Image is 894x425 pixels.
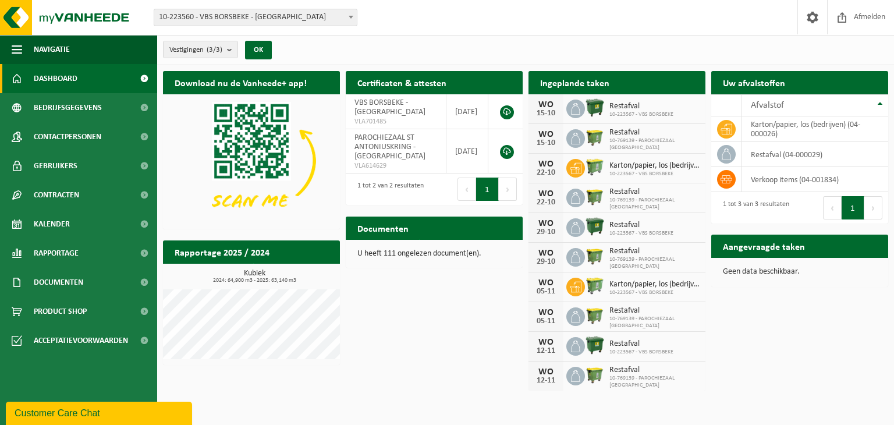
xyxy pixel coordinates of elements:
[354,98,425,116] span: VBS BORSBEKE - [GEOGRAPHIC_DATA]
[609,197,700,211] span: 10-769139 - PAROCHIEZAAL [GEOGRAPHIC_DATA]
[585,246,605,266] img: WB-1100-HPE-GN-50
[609,289,700,296] span: 10-223567 - VBS BORSBEKE
[534,347,558,355] div: 12-11
[585,276,605,296] img: WB-0660-HPE-GN-50
[742,167,888,192] td: verkoop items (04-001834)
[609,256,700,270] span: 10-769139 - PAROCHIEZAAL [GEOGRAPHIC_DATA]
[534,308,558,317] div: WO
[609,171,700,178] span: 10-223567 - VBS BORSBEKE
[609,316,700,330] span: 10-769139 - PAROCHIEZAAL [GEOGRAPHIC_DATA]
[354,117,437,126] span: VLA701485
[609,111,673,118] span: 10-223567 - VBS BORSBEKE
[534,317,558,325] div: 05-11
[34,180,79,210] span: Contracten
[585,157,605,177] img: WB-0660-HPE-GN-50
[534,228,558,236] div: 29-10
[169,278,340,284] span: 2024: 64,900 m3 - 2025: 63,140 m3
[742,142,888,167] td: restafval (04-000029)
[534,219,558,228] div: WO
[585,127,605,147] img: WB-1100-HPE-GN-50
[711,235,817,257] h2: Aangevraagde taken
[528,71,621,94] h2: Ingeplande taken
[609,247,700,256] span: Restafval
[534,199,558,207] div: 22-10
[609,349,673,356] span: 10-223567 - VBS BORSBEKE
[585,365,605,385] img: WB-1100-HPE-GN-50
[742,116,888,142] td: karton/papier, los (bedrijven) (04-000026)
[346,217,420,239] h2: Documenten
[446,129,488,173] td: [DATE]
[34,122,101,151] span: Contactpersonen
[751,101,784,110] span: Afvalstof
[163,41,238,58] button: Vestigingen(3/3)
[585,306,605,325] img: WB-1100-HPE-GN-50
[585,217,605,236] img: WB-1100-HPE-GN-01
[585,335,605,355] img: WB-1100-HPE-GN-01
[34,64,77,93] span: Dashboard
[534,338,558,347] div: WO
[354,133,425,161] span: PAROCHIEZAAL ST ANTONIUSKRING - [GEOGRAPHIC_DATA]
[154,9,357,26] span: 10-223560 - VBS BORSBEKE - BORSBEKE
[609,366,700,375] span: Restafval
[585,98,605,118] img: WB-1100-HPE-GN-01
[34,326,128,355] span: Acceptatievoorwaarden
[534,288,558,296] div: 05-11
[34,93,102,122] span: Bedrijfsgegevens
[34,35,70,64] span: Navigatie
[534,249,558,258] div: WO
[163,71,318,94] h2: Download nu de Vanheede+ app!
[169,270,340,284] h3: Kubiek
[534,100,558,109] div: WO
[245,41,272,59] button: OK
[499,178,517,201] button: Next
[346,71,458,94] h2: Certificaten & attesten
[34,268,83,297] span: Documenten
[609,306,700,316] span: Restafval
[609,375,700,389] span: 10-769139 - PAROCHIEZAAL [GEOGRAPHIC_DATA]
[823,196,842,219] button: Previous
[34,210,70,239] span: Kalender
[609,339,673,349] span: Restafval
[842,196,864,219] button: 1
[609,137,700,151] span: 10-769139 - PAROCHIEZAAL [GEOGRAPHIC_DATA]
[609,102,673,111] span: Restafval
[34,239,79,268] span: Rapportage
[534,130,558,139] div: WO
[476,178,499,201] button: 1
[864,196,882,219] button: Next
[609,128,700,137] span: Restafval
[534,278,558,288] div: WO
[534,377,558,385] div: 12-11
[609,161,700,171] span: Karton/papier, los (bedrijven)
[34,297,87,326] span: Product Shop
[534,169,558,177] div: 22-10
[457,178,476,201] button: Previous
[534,109,558,118] div: 15-10
[585,187,605,207] img: WB-1100-HPE-GN-50
[354,161,437,171] span: VLA614629
[711,71,797,94] h2: Uw afvalstoffen
[534,160,558,169] div: WO
[357,250,511,258] p: U heeft 111 ongelezen document(en).
[34,151,77,180] span: Gebruikers
[352,176,424,202] div: 1 tot 2 van 2 resultaten
[446,94,488,129] td: [DATE]
[723,268,877,276] p: Geen data beschikbaar.
[6,399,194,425] iframe: chat widget
[163,240,281,263] h2: Rapportage 2025 / 2024
[169,41,222,59] span: Vestigingen
[163,94,340,227] img: Download de VHEPlus App
[534,139,558,147] div: 15-10
[717,195,789,221] div: 1 tot 3 van 3 resultaten
[534,189,558,199] div: WO
[207,46,222,54] count: (3/3)
[609,280,700,289] span: Karton/papier, los (bedrijven)
[534,258,558,266] div: 29-10
[609,187,700,197] span: Restafval
[253,263,339,286] a: Bekijk rapportage
[609,230,673,237] span: 10-223567 - VBS BORSBEKE
[534,367,558,377] div: WO
[609,221,673,230] span: Restafval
